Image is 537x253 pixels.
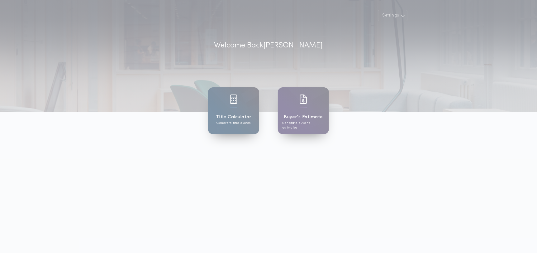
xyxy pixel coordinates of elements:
h1: Buyer's Estimate [284,114,323,121]
img: card icon [300,95,307,104]
p: Generate buyer's estimates [282,121,325,130]
a: card iconTitle CalculatorGenerate title quotes [208,87,259,134]
p: Welcome Back [PERSON_NAME] [214,40,323,51]
a: card iconBuyer's EstimateGenerate buyer's estimates [278,87,329,134]
img: card icon [230,95,237,104]
button: Settings [378,10,407,21]
p: Generate title quotes [216,121,250,125]
h1: Title Calculator [216,114,251,121]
